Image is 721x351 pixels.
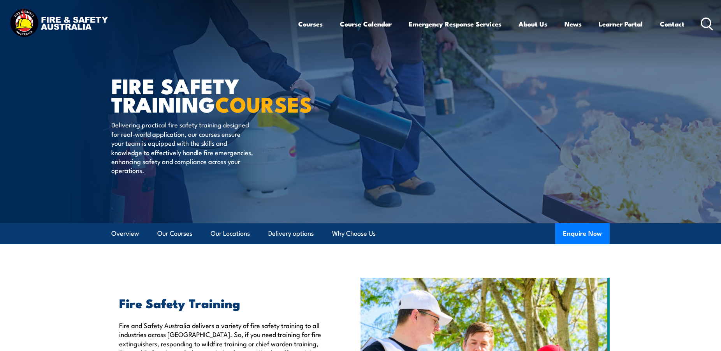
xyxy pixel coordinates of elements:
[111,120,253,175] p: Delivering practical fire safety training designed for real-world application, our courses ensure...
[564,14,582,34] a: News
[519,14,547,34] a: About Us
[340,14,392,34] a: Course Calendar
[211,223,250,244] a: Our Locations
[111,76,304,113] h1: FIRE SAFETY TRAINING
[111,223,139,244] a: Overview
[119,297,325,308] h2: Fire Safety Training
[660,14,684,34] a: Contact
[157,223,192,244] a: Our Courses
[268,223,314,244] a: Delivery options
[409,14,501,34] a: Emergency Response Services
[599,14,643,34] a: Learner Portal
[332,223,376,244] a: Why Choose Us
[215,87,312,120] strong: COURSES
[298,14,323,34] a: Courses
[555,223,610,244] button: Enquire Now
